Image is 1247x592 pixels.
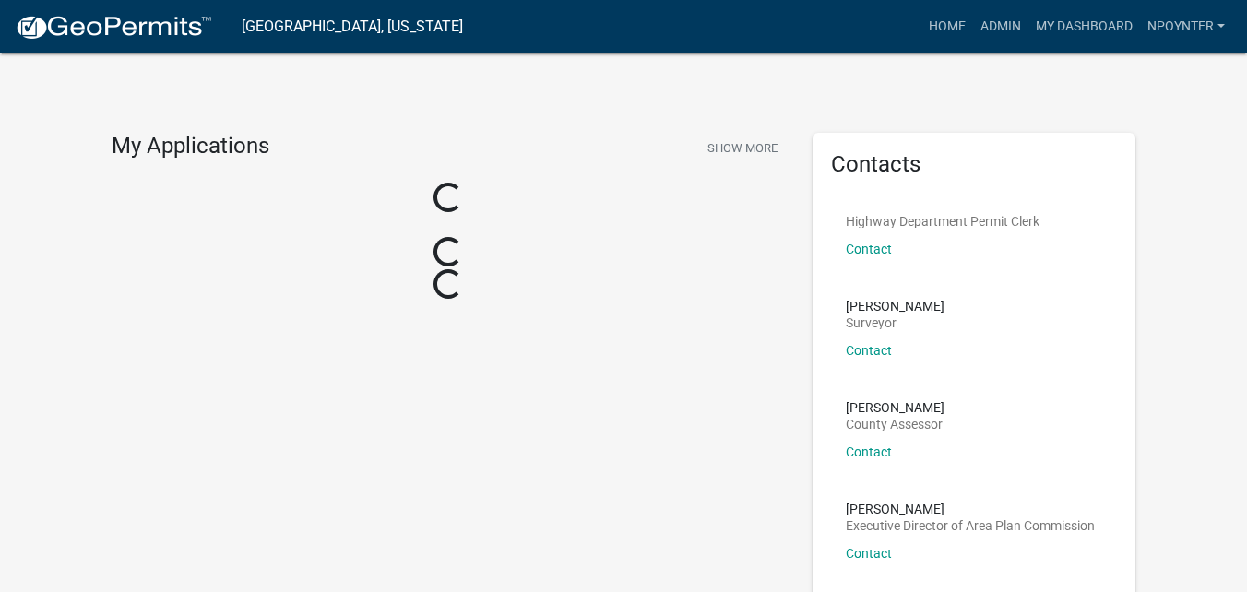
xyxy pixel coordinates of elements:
[846,316,944,329] p: Surveyor
[846,401,944,414] p: [PERSON_NAME]
[1140,9,1232,44] a: Npoynter
[112,133,269,160] h4: My Applications
[846,546,892,561] a: Contact
[242,11,463,42] a: [GEOGRAPHIC_DATA], [US_STATE]
[973,9,1028,44] a: Admin
[831,151,1117,178] h5: Contacts
[846,418,944,431] p: County Assessor
[1028,9,1140,44] a: My Dashboard
[846,215,1039,228] p: Highway Department Permit Clerk
[846,503,1095,515] p: [PERSON_NAME]
[846,242,892,256] a: Contact
[700,133,785,163] button: Show More
[846,444,892,459] a: Contact
[846,343,892,358] a: Contact
[846,519,1095,532] p: Executive Director of Area Plan Commission
[846,300,944,313] p: [PERSON_NAME]
[921,9,973,44] a: Home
